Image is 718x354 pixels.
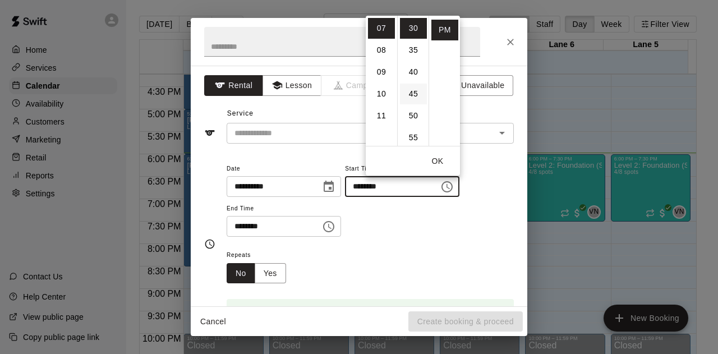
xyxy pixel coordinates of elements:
[436,176,458,198] button: Choose time, selected time is 7:30 PM
[400,84,427,104] li: 45 minutes
[438,75,513,96] button: Unavailable
[368,62,395,82] li: 9 hours
[368,84,395,104] li: 10 hours
[204,127,215,139] svg: Service
[368,105,395,126] li: 11 hours
[227,162,341,177] span: Date
[263,75,321,96] button: Lesson
[400,40,427,61] li: 35 minutes
[204,75,263,96] button: Rental
[420,151,455,172] button: OK
[227,109,254,117] span: Service
[317,176,340,198] button: Choose date, selected date is Oct 9, 2025
[366,16,397,146] ul: Select hours
[400,18,427,39] li: 30 minutes
[400,105,427,126] li: 50 minutes
[195,311,231,332] button: Cancel
[204,238,215,250] svg: Timing
[368,18,395,39] li: 7 hours
[397,16,429,146] ul: Select minutes
[345,162,459,177] span: Start Time
[227,263,286,284] div: outlined button group
[227,263,255,284] button: No
[255,263,286,284] button: Yes
[400,127,427,148] li: 55 minutes
[321,75,380,96] span: Camps can only be created in the Services page
[368,40,395,61] li: 8 hours
[317,215,340,238] button: Choose time, selected time is 7:45 PM
[494,125,510,141] button: Open
[400,62,427,82] li: 40 minutes
[500,32,521,52] button: Close
[227,248,295,263] span: Repeats
[227,201,341,217] span: End Time
[431,20,458,40] li: PM
[429,16,460,146] ul: Select meridiem
[255,302,343,323] div: Booking time is available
